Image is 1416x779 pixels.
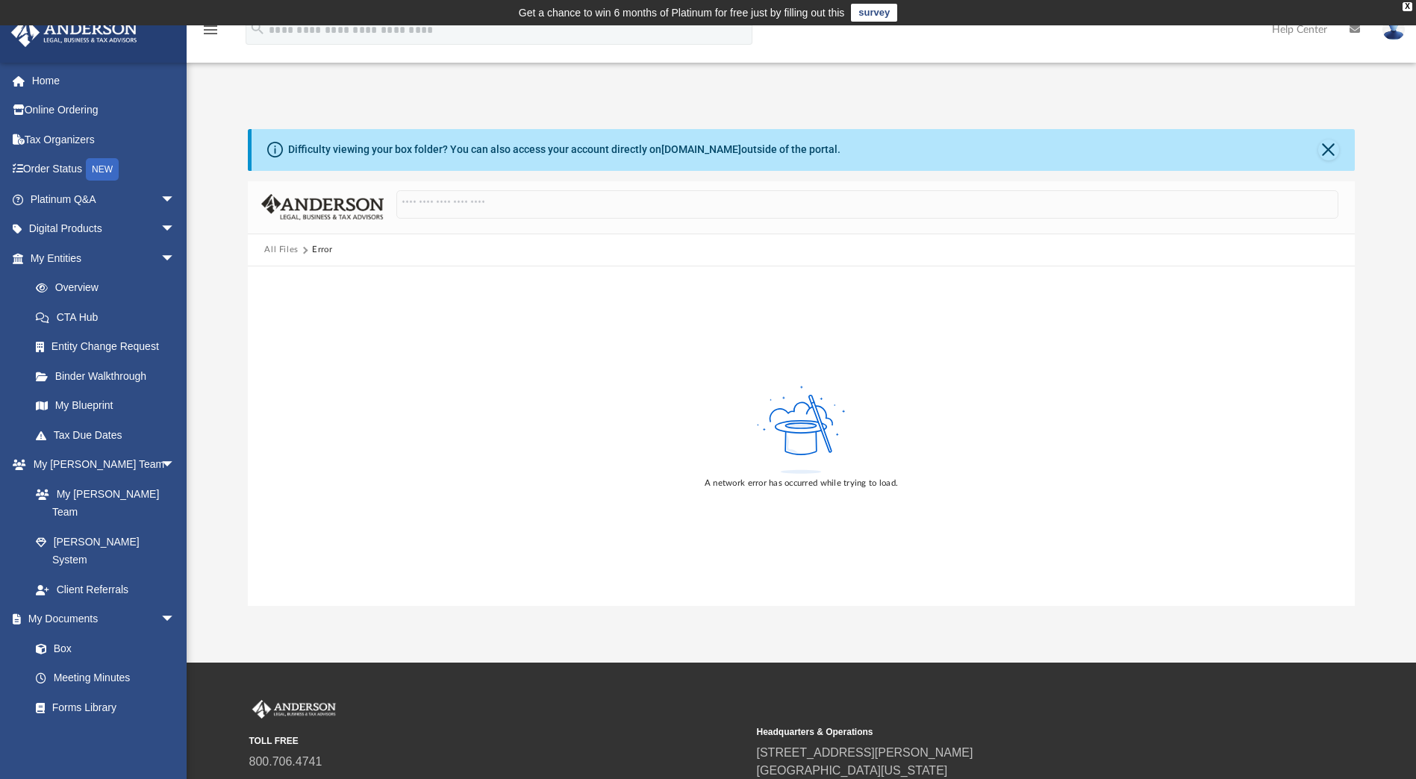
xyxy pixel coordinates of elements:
[21,361,198,391] a: Binder Walkthrough
[1318,140,1339,160] button: Close
[10,184,198,214] a: Platinum Q&Aarrow_drop_down
[21,391,190,421] a: My Blueprint
[160,184,190,215] span: arrow_drop_down
[288,142,840,157] div: Difficulty viewing your box folder? You can also access your account directly on outside of the p...
[160,214,190,245] span: arrow_drop_down
[160,243,190,274] span: arrow_drop_down
[249,700,339,719] img: Anderson Advisors Platinum Portal
[661,143,741,155] a: [DOMAIN_NAME]
[86,158,119,181] div: NEW
[312,243,331,257] div: Error
[160,450,190,481] span: arrow_drop_down
[757,725,1254,739] small: Headquarters & Operations
[21,479,183,527] a: My [PERSON_NAME] Team
[10,604,190,634] a: My Documentsarrow_drop_down
[21,273,198,303] a: Overview
[519,4,845,22] div: Get a chance to win 6 months of Platinum for free just by filling out this
[21,692,183,722] a: Forms Library
[249,755,322,768] a: 800.706.4741
[21,420,198,450] a: Tax Due Dates
[160,604,190,635] span: arrow_drop_down
[202,28,219,39] a: menu
[264,243,299,257] button: All Files
[1382,19,1405,40] img: User Pic
[202,21,219,39] i: menu
[10,96,198,125] a: Online Ordering
[757,746,973,759] a: [STREET_ADDRESS][PERSON_NAME]
[10,214,198,244] a: Digital Productsarrow_drop_down
[7,18,142,47] img: Anderson Advisors Platinum Portal
[10,450,190,480] a: My [PERSON_NAME] Teamarrow_drop_down
[10,125,198,154] a: Tax Organizers
[21,575,190,604] a: Client Referrals
[705,477,898,490] div: A network error has occurred while trying to load.
[10,66,198,96] a: Home
[851,4,897,22] a: survey
[10,243,198,273] a: My Entitiesarrow_drop_down
[249,20,266,37] i: search
[396,190,1338,219] input: Search files and folders
[249,734,746,748] small: TOLL FREE
[21,332,198,362] a: Entity Change Request
[10,154,198,185] a: Order StatusNEW
[1403,2,1412,11] div: close
[21,527,190,575] a: [PERSON_NAME] System
[21,302,198,332] a: CTA Hub
[757,764,948,777] a: [GEOGRAPHIC_DATA][US_STATE]
[21,722,190,752] a: Notarize
[21,633,183,663] a: Box
[21,663,190,693] a: Meeting Minutes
